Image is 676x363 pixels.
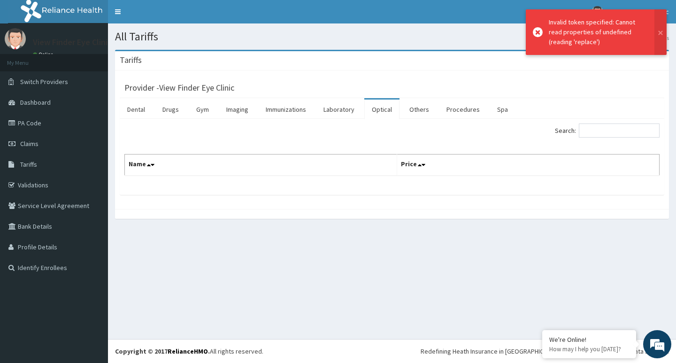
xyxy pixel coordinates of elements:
[579,124,660,138] input: Search:
[54,118,130,213] span: We're online!
[402,100,437,119] a: Others
[5,28,26,49] img: User Image
[20,139,38,148] span: Claims
[421,347,669,356] div: Redefining Heath Insurance in [GEOGRAPHIC_DATA] using Telemedicine and Data Science!
[549,335,629,344] div: We're Online!
[17,47,38,70] img: d_794563401_company_1708531726252_794563401
[115,31,669,43] h1: All Tariffs
[155,100,186,119] a: Drugs
[490,100,515,119] a: Spa
[125,154,397,176] th: Name
[20,160,37,169] span: Tariffs
[154,5,177,27] div: Minimize live chat window
[609,8,669,16] span: View Finder Eye Clinic
[33,38,112,46] p: View Finder Eye Clinic
[591,6,603,18] img: User Image
[258,100,314,119] a: Immunizations
[5,256,179,289] textarea: Type your message and hit 'Enter'
[49,53,158,65] div: Chat with us now
[189,100,216,119] a: Gym
[120,56,142,64] h3: Tariffs
[124,84,234,92] h3: Provider - View Finder Eye Clinic
[549,17,645,47] div: Invalid token specified: Cannot read properties of undefined (reading 'replace')
[20,77,68,86] span: Switch Providers
[549,345,629,353] p: How may I help you today?
[316,100,362,119] a: Laboratory
[20,98,51,107] span: Dashboard
[120,100,153,119] a: Dental
[397,154,659,176] th: Price
[108,339,676,363] footer: All rights reserved.
[219,100,256,119] a: Imaging
[168,347,208,355] a: RelianceHMO
[33,51,55,58] a: Online
[115,347,210,355] strong: Copyright © 2017 .
[364,100,399,119] a: Optical
[555,124,660,138] label: Search:
[439,100,487,119] a: Procedures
